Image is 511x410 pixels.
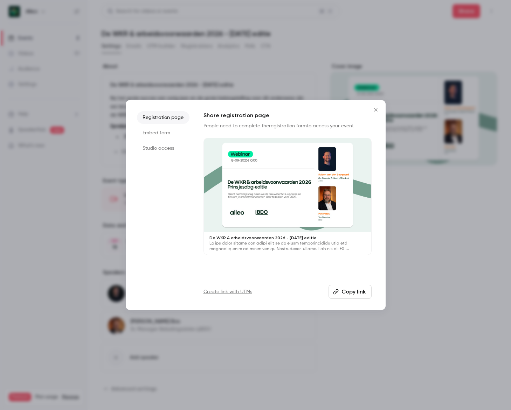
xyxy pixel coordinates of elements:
p: De WKR & arbeidsvoorwaarden 2026 - [DATE] editie [209,235,366,241]
a: registration form [269,123,307,128]
h1: Share registration page [203,111,372,120]
li: Registration page [137,111,189,124]
a: De WKR & arbeidsvoorwaarden 2026 - [DATE] editieLo ips dolor sitame con adipi elit se do eiusm te... [203,138,372,255]
p: Lo ips dolor sitame con adipi elit se do eiusm temporincididu utla etd magnaaliq enim ad minim ve... [209,241,366,252]
button: Copy link [329,285,372,299]
button: Close [369,103,383,117]
li: Studio access [137,142,189,155]
a: Create link with UTMs [203,288,252,295]
li: Embed form [137,127,189,139]
p: People need to complete the to access your event [203,122,372,129]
